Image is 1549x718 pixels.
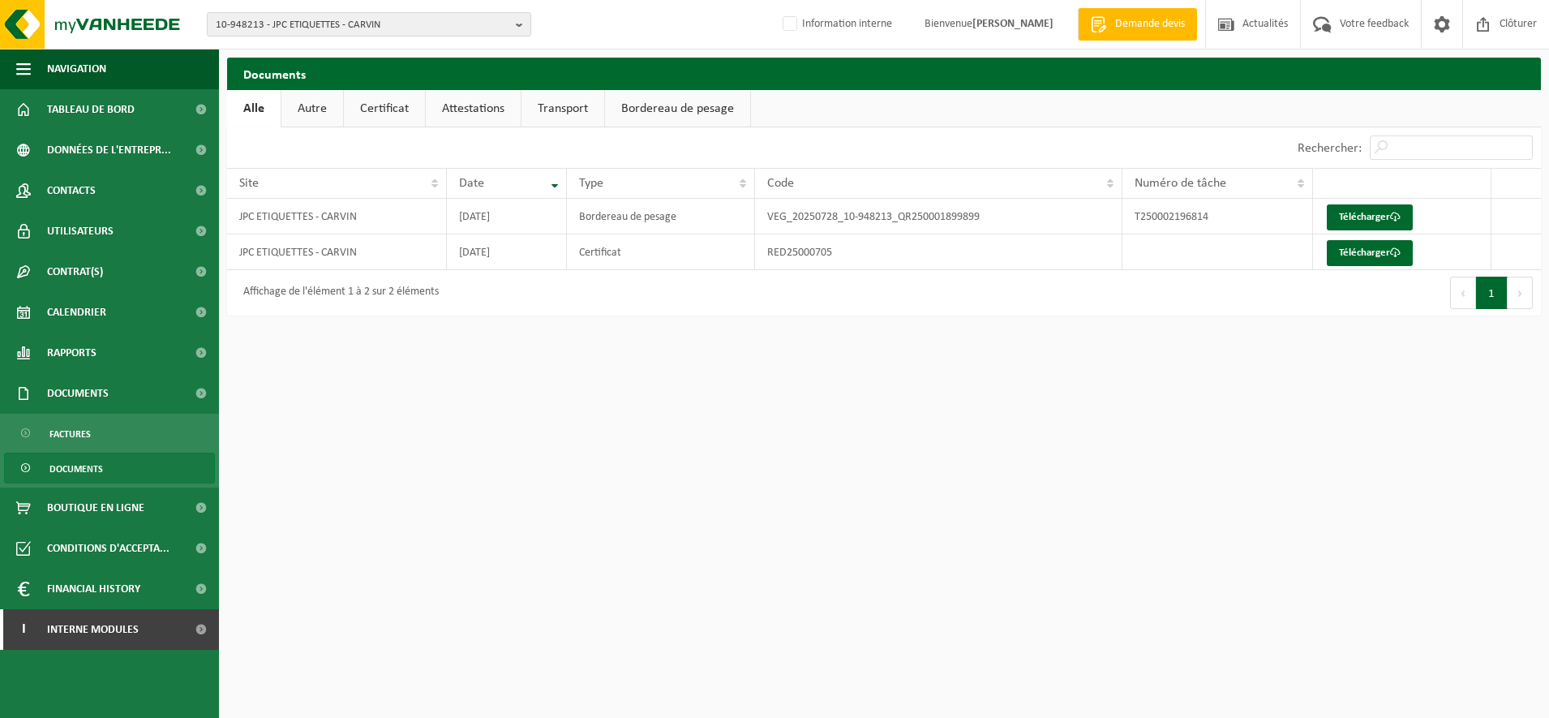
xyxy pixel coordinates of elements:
[281,90,343,127] a: Autre
[227,58,1541,89] h2: Documents
[447,234,567,270] td: [DATE]
[1508,277,1533,309] button: Next
[239,177,259,190] span: Site
[47,333,97,373] span: Rapports
[4,418,215,449] a: Factures
[972,18,1053,30] strong: [PERSON_NAME]
[47,569,140,609] span: Financial History
[1298,142,1362,155] label: Rechercher:
[4,453,215,484] a: Documents
[459,177,484,190] span: Date
[779,12,892,37] label: Information interne
[426,90,521,127] a: Attestations
[47,89,135,130] span: Tableau de bord
[47,292,106,333] span: Calendrier
[235,278,439,307] div: Affichage de l'élément 1 à 2 sur 2 éléments
[1450,277,1476,309] button: Previous
[344,90,425,127] a: Certificat
[16,609,31,650] span: I
[49,454,103,484] span: Documents
[47,609,139,650] span: Interne modules
[1111,16,1189,32] span: Demande devis
[605,90,750,127] a: Bordereau de pesage
[216,13,509,37] span: 10-948213 - JPC ETIQUETTES - CARVIN
[47,49,106,89] span: Navigation
[567,234,755,270] td: Certificat
[567,199,755,234] td: Bordereau de pesage
[1476,277,1508,309] button: 1
[755,234,1122,270] td: RED25000705
[227,234,447,270] td: JPC ETIQUETTES - CARVIN
[47,130,171,170] span: Données de l'entrepr...
[1122,199,1314,234] td: T250002196814
[47,488,144,528] span: Boutique en ligne
[755,199,1122,234] td: VEG_20250728_10-948213_QR250001899899
[47,170,96,211] span: Contacts
[47,252,103,292] span: Contrat(s)
[767,177,794,190] span: Code
[207,12,531,37] button: 10-948213 - JPC ETIQUETTES - CARVIN
[49,419,91,449] span: Factures
[1135,177,1226,190] span: Numéro de tâche
[1078,8,1197,41] a: Demande devis
[47,528,169,569] span: Conditions d'accepta...
[579,177,603,190] span: Type
[47,211,114,252] span: Utilisateurs
[47,373,109,414] span: Documents
[521,90,604,127] a: Transport
[227,90,281,127] a: Alle
[1327,204,1413,230] a: Télécharger
[447,199,567,234] td: [DATE]
[227,199,447,234] td: JPC ETIQUETTES - CARVIN
[1327,240,1413,266] a: Télécharger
